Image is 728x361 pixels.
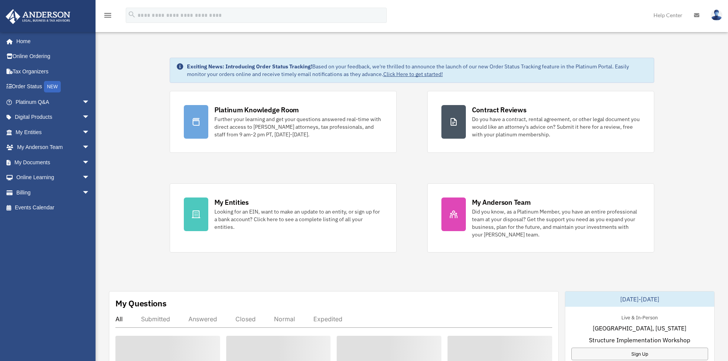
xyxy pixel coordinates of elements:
[589,335,690,345] span: Structure Implementation Workshop
[187,63,648,78] div: Based on your feedback, we're thrilled to announce the launch of our new Order Status Tracking fe...
[44,81,61,92] div: NEW
[82,155,97,170] span: arrow_drop_down
[593,324,686,333] span: [GEOGRAPHIC_DATA], [US_STATE]
[188,315,217,323] div: Answered
[615,313,664,321] div: Live & In-Person
[5,140,101,155] a: My Anderson Teamarrow_drop_down
[427,91,654,153] a: Contract Reviews Do you have a contract, rental agreement, or other legal document you would like...
[170,183,397,253] a: My Entities Looking for an EIN, want to make an update to an entity, or sign up for a bank accoun...
[5,170,101,185] a: Online Learningarrow_drop_down
[565,291,714,307] div: [DATE]-[DATE]
[115,315,123,323] div: All
[214,197,249,207] div: My Entities
[5,64,101,79] a: Tax Organizers
[427,183,654,253] a: My Anderson Team Did you know, as a Platinum Member, you have an entire professional team at your...
[472,197,531,207] div: My Anderson Team
[5,155,101,170] a: My Documentsarrow_drop_down
[214,208,383,231] div: Looking for an EIN, want to make an update to an entity, or sign up for a bank account? Click her...
[5,110,101,125] a: Digital Productsarrow_drop_down
[214,115,383,138] div: Further your learning and get your questions answered real-time with direct access to [PERSON_NAM...
[5,200,101,215] a: Events Calendar
[235,315,256,323] div: Closed
[3,9,73,24] img: Anderson Advisors Platinum Portal
[472,115,640,138] div: Do you have a contract, rental agreement, or other legal document you would like an attorney's ad...
[103,11,112,20] i: menu
[115,298,167,309] div: My Questions
[5,185,101,200] a: Billingarrow_drop_down
[128,10,136,19] i: search
[82,125,97,140] span: arrow_drop_down
[5,49,101,64] a: Online Ordering
[711,10,722,21] img: User Pic
[571,348,708,360] a: Sign Up
[5,94,101,110] a: Platinum Q&Aarrow_drop_down
[82,170,97,186] span: arrow_drop_down
[313,315,342,323] div: Expedited
[141,315,170,323] div: Submitted
[5,34,97,49] a: Home
[103,13,112,20] a: menu
[472,208,640,238] div: Did you know, as a Platinum Member, you have an entire professional team at your disposal? Get th...
[5,125,101,140] a: My Entitiesarrow_drop_down
[82,140,97,155] span: arrow_drop_down
[187,63,312,70] strong: Exciting News: Introducing Order Status Tracking!
[82,185,97,201] span: arrow_drop_down
[274,315,295,323] div: Normal
[383,71,443,78] a: Click Here to get started!
[82,110,97,125] span: arrow_drop_down
[170,91,397,153] a: Platinum Knowledge Room Further your learning and get your questions answered real-time with dire...
[5,79,101,95] a: Order StatusNEW
[82,94,97,110] span: arrow_drop_down
[472,105,527,115] div: Contract Reviews
[214,105,299,115] div: Platinum Knowledge Room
